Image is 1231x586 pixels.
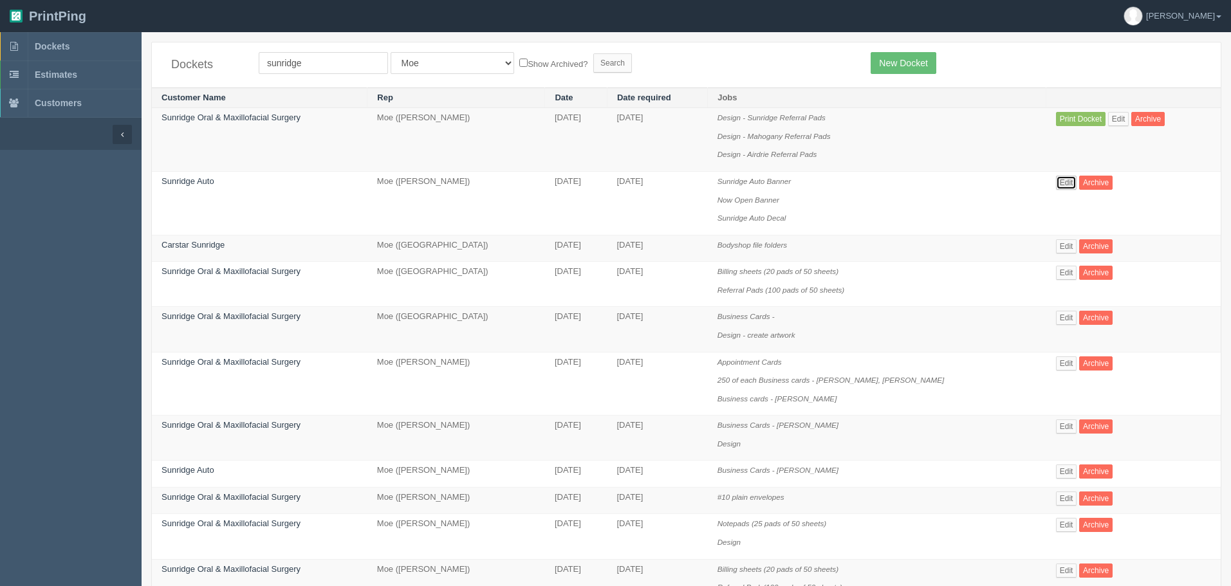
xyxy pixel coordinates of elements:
[1056,491,1077,506] a: Edit
[1079,563,1113,578] a: Archive
[607,487,707,514] td: [DATE]
[593,53,632,73] input: Search
[545,307,607,352] td: [DATE]
[367,416,545,461] td: Moe ([PERSON_NAME])
[367,487,545,514] td: Moe ([PERSON_NAME])
[717,196,779,204] i: Now Open Banner
[1056,311,1077,325] a: Edit
[607,172,707,235] td: [DATE]
[367,514,545,559] td: Moe ([PERSON_NAME])
[162,465,214,475] a: Sunridge Auto
[1079,518,1113,532] a: Archive
[717,538,741,546] i: Design
[1079,266,1113,280] a: Archive
[607,108,707,172] td: [DATE]
[377,93,393,102] a: Rep
[545,416,607,461] td: [DATE]
[717,267,838,275] i: Billing sheets (20 pads of 50 sheets)
[162,492,301,502] a: Sunridge Oral & Maxillofacial Surgery
[607,514,707,559] td: [DATE]
[717,376,945,384] i: 250 of each Business cards - [PERSON_NAME], [PERSON_NAME]
[1079,464,1113,479] a: Archive
[1056,419,1077,434] a: Edit
[367,262,545,307] td: Moe ([GEOGRAPHIC_DATA])
[717,493,784,501] i: #10 plain envelopes
[607,416,707,461] td: [DATE]
[708,87,1046,108] th: Jobs
[162,518,301,528] a: Sunridge Oral & Maxillofacial Surgery
[162,113,301,122] a: Sunridge Oral & Maxillofacial Surgery
[717,421,838,429] i: Business Cards - [PERSON_NAME]
[35,41,69,51] span: Dockets
[717,358,782,366] i: Appointment Cards
[162,240,225,250] a: Carstar Sunridge
[607,461,707,488] td: [DATE]
[717,177,791,185] i: Sunridge Auto Banner
[1056,464,1077,479] a: Edit
[717,565,838,573] i: Billing sheets (20 pads of 50 sheets)
[1079,239,1113,253] a: Archive
[717,394,837,403] i: Business cards - [PERSON_NAME]
[545,262,607,307] td: [DATE]
[1056,112,1106,126] a: Print Docket
[545,461,607,488] td: [DATE]
[607,262,707,307] td: [DATE]
[545,235,607,262] td: [DATE]
[1079,419,1113,434] a: Archive
[367,235,545,262] td: Moe ([GEOGRAPHIC_DATA])
[367,461,545,488] td: Moe ([PERSON_NAME])
[367,307,545,352] td: Moe ([GEOGRAPHIC_DATA])
[35,69,77,80] span: Estimates
[1124,7,1142,25] img: avatar_default-7531ab5dedf162e01f1e0bb0964e6a185e93c5c22dfe317fb01d7f8cd2b1632c.jpg
[171,59,239,71] h4: Dockets
[259,52,388,74] input: Customer Name
[367,352,545,416] td: Moe ([PERSON_NAME])
[545,352,607,416] td: [DATE]
[717,113,826,122] i: Design - Sunridge Referral Pads
[162,357,301,367] a: Sunridge Oral & Maxillofacial Surgery
[162,176,214,186] a: Sunridge Auto
[367,172,545,235] td: Moe ([PERSON_NAME])
[545,108,607,172] td: [DATE]
[717,519,827,527] i: Notepads (25 pads of 50 sheets)
[717,331,795,339] i: Design - create artwork
[162,311,301,321] a: Sunridge Oral & Maxillofacial Surgery
[1056,266,1077,280] a: Edit
[607,307,707,352] td: [DATE]
[1056,239,1077,253] a: Edit
[717,214,786,222] i: Sunridge Auto Decal
[1056,563,1077,578] a: Edit
[35,98,82,108] span: Customers
[717,150,817,158] i: Design - Airdrie Referral Pads
[717,466,838,474] i: Business Cards - [PERSON_NAME]
[162,420,301,430] a: Sunridge Oral & Maxillofacial Surgery
[1079,311,1113,325] a: Archive
[10,10,23,23] img: logo-3e63b451c926e2ac314895c53de4908e5d424f24456219fb08d385ab2e579770.png
[617,93,671,102] a: Date required
[367,108,545,172] td: Moe ([PERSON_NAME])
[545,487,607,514] td: [DATE]
[519,59,528,67] input: Show Archived?
[717,439,741,448] i: Design
[545,514,607,559] td: [DATE]
[717,132,831,140] i: Design - Mahogany Referral Pads
[607,235,707,262] td: [DATE]
[1079,176,1113,190] a: Archive
[607,352,707,416] td: [DATE]
[162,93,226,102] a: Customer Name
[717,241,788,249] i: Bodyshop file folders
[1056,356,1077,371] a: Edit
[1079,491,1113,506] a: Archive
[162,564,301,574] a: Sunridge Oral & Maxillofacial Surgery
[1108,112,1129,126] a: Edit
[1056,518,1077,532] a: Edit
[162,266,301,276] a: Sunridge Oral & Maxillofacial Surgery
[519,56,588,71] label: Show Archived?
[1056,176,1077,190] a: Edit
[1079,356,1113,371] a: Archive
[545,172,607,235] td: [DATE]
[1131,112,1165,126] a: Archive
[871,52,936,74] a: New Docket
[717,286,845,294] i: Referral Pads (100 pads of 50 sheets)
[717,312,775,320] i: Business Cards -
